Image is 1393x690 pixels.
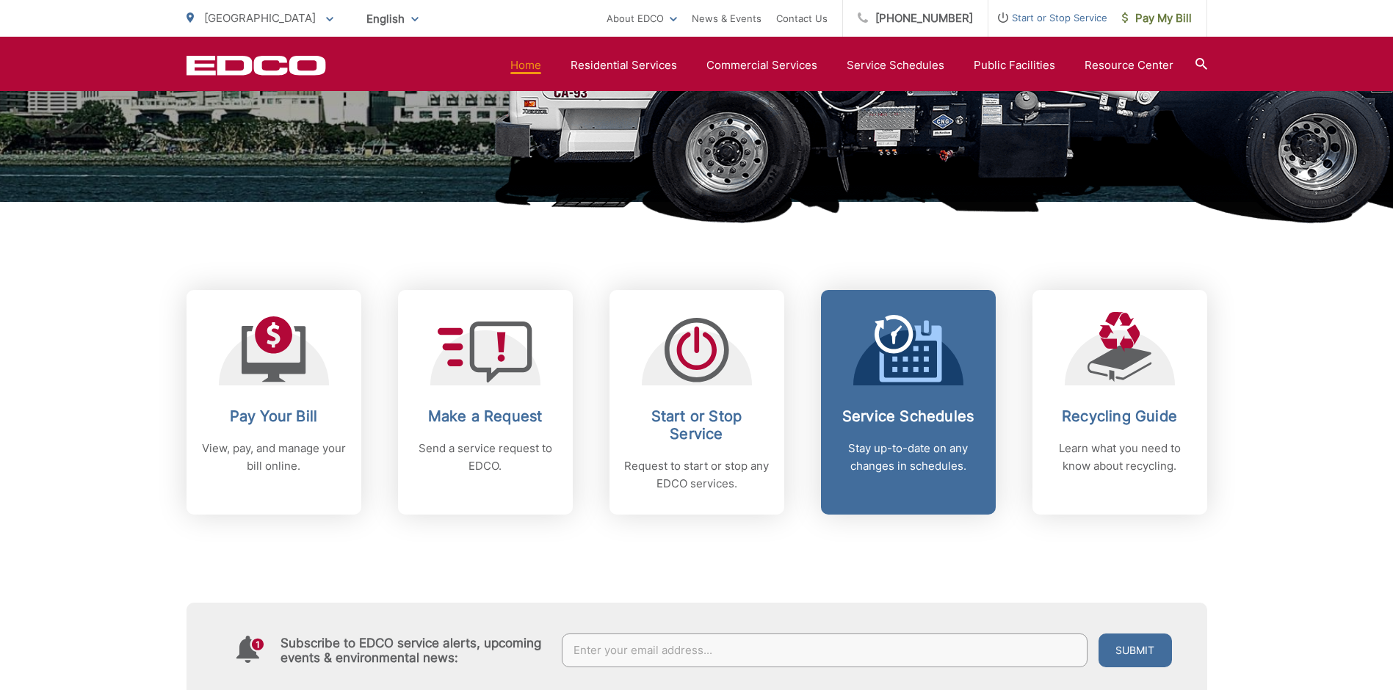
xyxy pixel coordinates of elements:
p: Stay up-to-date on any changes in schedules. [836,440,981,475]
a: About EDCO [607,10,677,27]
h4: Subscribe to EDCO service alerts, upcoming events & environmental news: [281,636,548,665]
p: View, pay, and manage your bill online. [201,440,347,475]
span: English [355,6,430,32]
h2: Pay Your Bill [201,407,347,425]
input: Enter your email address... [562,633,1088,667]
a: Service Schedules [847,57,944,74]
a: Contact Us [776,10,828,27]
a: EDCD logo. Return to the homepage. [187,55,326,76]
a: Home [510,57,541,74]
a: Commercial Services [706,57,817,74]
a: Residential Services [571,57,677,74]
a: Service Schedules Stay up-to-date on any changes in schedules. [821,290,996,515]
h2: Service Schedules [836,407,981,425]
a: Public Facilities [974,57,1055,74]
p: Request to start or stop any EDCO services. [624,457,770,493]
p: Send a service request to EDCO. [413,440,558,475]
h2: Recycling Guide [1047,407,1193,425]
a: News & Events [692,10,761,27]
p: Learn what you need to know about recycling. [1047,440,1193,475]
span: [GEOGRAPHIC_DATA] [204,11,316,25]
a: Recycling Guide Learn what you need to know about recycling. [1032,290,1207,515]
a: Pay Your Bill View, pay, and manage your bill online. [187,290,361,515]
h2: Start or Stop Service [624,407,770,443]
button: Submit [1099,633,1172,667]
h2: Make a Request [413,407,558,425]
span: Pay My Bill [1122,10,1192,27]
a: Make a Request Send a service request to EDCO. [398,290,573,515]
a: Resource Center [1085,57,1173,74]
